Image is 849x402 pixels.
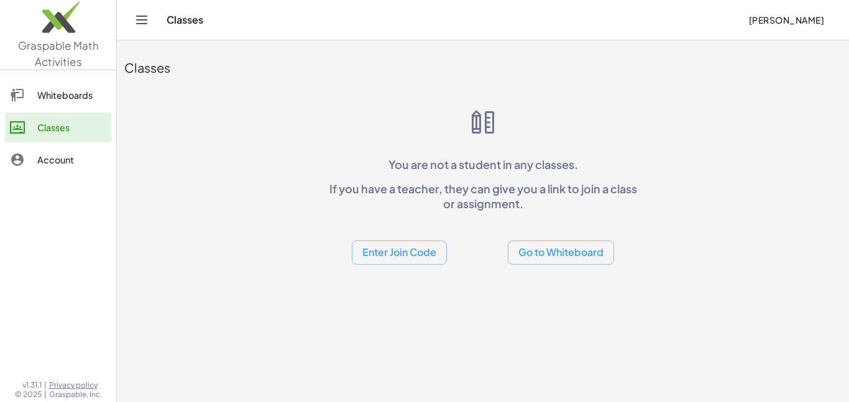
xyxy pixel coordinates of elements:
[18,39,99,68] span: Graspable Math Activities
[5,80,111,110] a: Whiteboards
[37,88,106,103] div: Whiteboards
[15,390,42,400] span: © 2025
[124,59,842,76] div: Classes
[508,240,614,265] button: Go to Whiteboard
[5,112,111,142] a: Classes
[738,9,834,31] button: [PERSON_NAME]
[324,181,642,211] p: If you have a teacher, they can give you a link to join a class or assignment.
[44,390,47,400] span: |
[37,120,106,135] div: Classes
[22,380,42,390] span: v1.31.1
[132,10,152,30] button: Toggle navigation
[44,380,47,390] span: |
[324,157,642,171] p: You are not a student in any classes.
[748,14,824,25] span: [PERSON_NAME]
[37,152,106,167] div: Account
[49,380,102,390] a: Privacy policy
[49,390,102,400] span: Graspable, Inc.
[352,240,447,265] button: Enter Join Code
[5,145,111,175] a: Account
